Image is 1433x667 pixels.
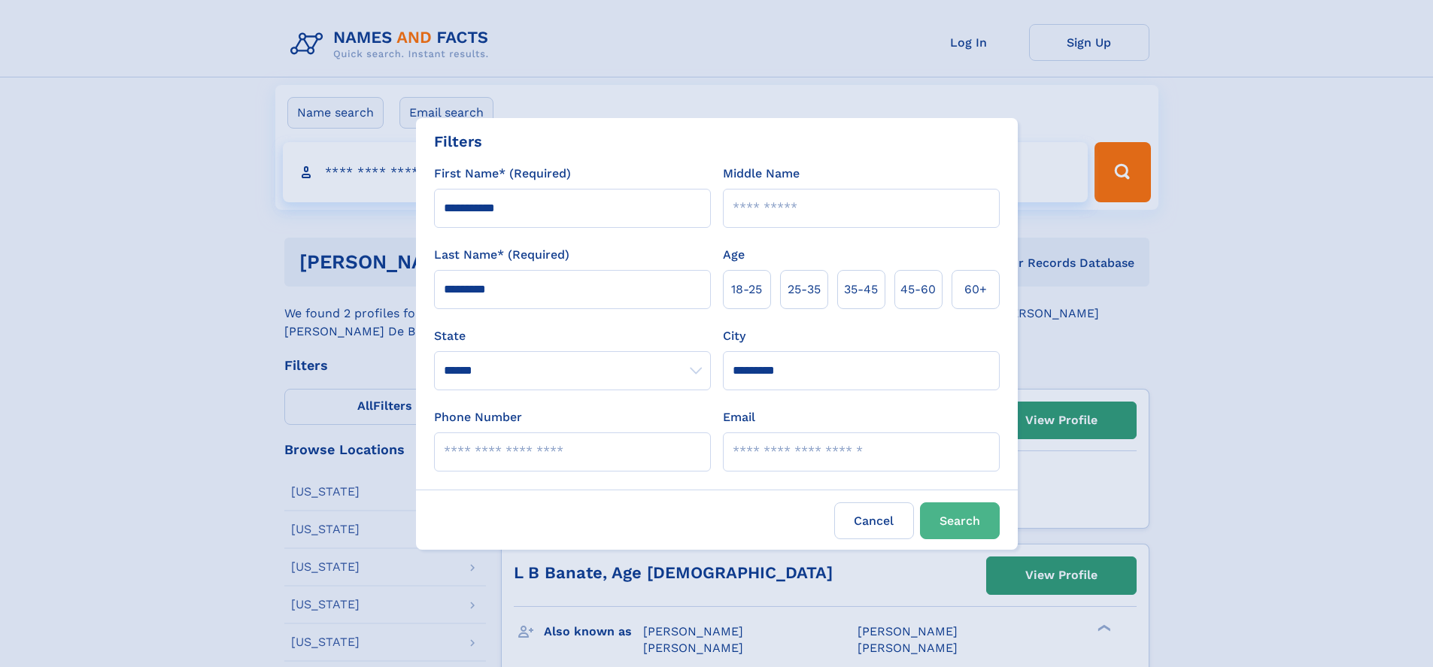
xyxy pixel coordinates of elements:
label: Age [723,246,745,264]
div: Filters [434,130,482,153]
label: First Name* (Required) [434,165,571,183]
span: 25‑35 [788,280,821,299]
span: 45‑60 [900,280,936,299]
label: State [434,327,711,345]
span: 60+ [964,280,987,299]
span: 35‑45 [844,280,878,299]
label: Email [723,408,755,426]
button: Search [920,502,1000,539]
span: 18‑25 [731,280,762,299]
label: Phone Number [434,408,522,426]
label: Last Name* (Required) [434,246,569,264]
label: Middle Name [723,165,800,183]
label: City [723,327,745,345]
label: Cancel [834,502,914,539]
